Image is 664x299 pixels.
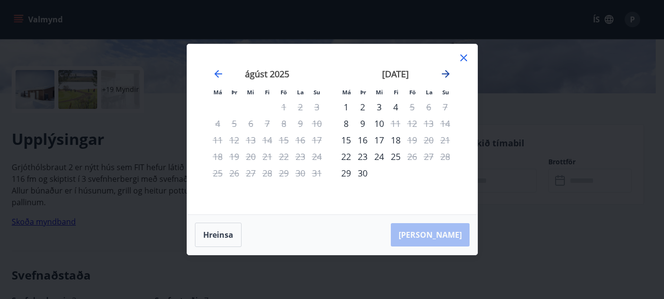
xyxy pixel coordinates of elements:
[213,88,222,96] small: Má
[404,99,420,115] td: Not available. föstudagur, 5. september 2025
[292,165,309,181] td: Not available. laugardagur, 30. ágúst 2025
[371,115,387,132] td: miðvikudagur, 10. september 2025
[309,165,325,181] td: Not available. sunnudagur, 31. ágúst 2025
[437,99,454,115] td: Not available. sunnudagur, 7. september 2025
[409,88,416,96] small: Fö
[354,115,371,132] div: 9
[280,88,287,96] small: Fö
[309,115,325,132] td: Not available. sunnudagur, 10. ágúst 2025
[404,115,420,132] td: Not available. föstudagur, 12. september 2025
[420,99,437,115] td: Not available. laugardagur, 6. september 2025
[338,115,354,132] div: Aðeins innritun í boði
[437,132,454,148] td: Not available. sunnudagur, 21. september 2025
[354,132,371,148] div: 16
[338,115,354,132] td: mánudagur, 8. september 2025
[226,165,243,181] td: Not available. þriðjudagur, 26. ágúst 2025
[371,132,387,148] div: 17
[371,132,387,148] td: miðvikudagur, 17. september 2025
[354,165,371,181] div: 30
[259,132,276,148] td: Not available. fimmtudagur, 14. ágúst 2025
[243,132,259,148] td: Not available. miðvikudagur, 13. ágúst 2025
[210,148,226,165] td: Not available. mánudagur, 18. ágúst 2025
[354,99,371,115] div: 2
[292,132,309,148] td: Not available. laugardagur, 16. ágúst 2025
[309,132,325,148] td: Not available. sunnudagur, 17. ágúst 2025
[394,88,399,96] small: Fi
[199,56,466,203] div: Calendar
[404,148,420,165] td: Not available. föstudagur, 26. september 2025
[387,115,404,132] div: Aðeins útritun í boði
[243,115,259,132] td: Not available. miðvikudagur, 6. ágúst 2025
[259,115,276,132] td: Not available. fimmtudagur, 7. ágúst 2025
[195,223,242,247] button: Hreinsa
[292,115,309,132] td: Not available. laugardagur, 9. ágúst 2025
[212,68,224,80] div: Move backward to switch to the previous month.
[338,132,354,148] td: mánudagur, 15. september 2025
[354,148,371,165] td: þriðjudagur, 23. september 2025
[404,148,420,165] div: Aðeins útritun í boði
[276,132,292,148] td: Not available. föstudagur, 15. ágúst 2025
[210,115,226,132] td: Not available. mánudagur, 4. ágúst 2025
[404,99,420,115] div: Aðeins útritun í boði
[309,99,325,115] td: Not available. sunnudagur, 3. ágúst 2025
[420,132,437,148] td: Not available. laugardagur, 20. september 2025
[426,88,433,96] small: La
[226,115,243,132] td: Not available. þriðjudagur, 5. ágúst 2025
[259,165,276,181] td: Not available. fimmtudagur, 28. ágúst 2025
[387,99,404,115] div: 4
[371,99,387,115] td: miðvikudagur, 3. september 2025
[371,115,387,132] div: 10
[243,165,259,181] td: Not available. miðvikudagur, 27. ágúst 2025
[245,68,289,80] strong: ágúst 2025
[437,115,454,132] td: Not available. sunnudagur, 14. september 2025
[338,148,354,165] td: mánudagur, 22. september 2025
[210,165,226,181] td: Not available. mánudagur, 25. ágúst 2025
[292,148,309,165] td: Not available. laugardagur, 23. ágúst 2025
[276,165,292,181] td: Not available. föstudagur, 29. ágúst 2025
[354,148,371,165] div: 23
[371,148,387,165] div: 24
[226,148,243,165] td: Not available. þriðjudagur, 19. ágúst 2025
[276,99,292,115] td: Not available. föstudagur, 1. ágúst 2025
[342,88,351,96] small: Má
[387,132,404,148] div: 18
[387,148,404,165] td: fimmtudagur, 25. september 2025
[309,148,325,165] td: Not available. sunnudagur, 24. ágúst 2025
[376,88,383,96] small: Mi
[338,165,354,181] div: Aðeins innritun í boði
[354,115,371,132] td: þriðjudagur, 9. september 2025
[440,68,452,80] div: Move forward to switch to the next month.
[338,165,354,181] td: mánudagur, 29. september 2025
[420,148,437,165] td: Not available. laugardagur, 27. september 2025
[314,88,320,96] small: Su
[354,165,371,181] td: þriðjudagur, 30. september 2025
[297,88,304,96] small: La
[338,99,354,115] td: mánudagur, 1. september 2025
[404,132,420,148] div: Aðeins útritun í boði
[354,99,371,115] td: þriðjudagur, 2. september 2025
[437,148,454,165] td: Not available. sunnudagur, 28. september 2025
[338,148,354,165] div: Aðeins innritun í boði
[247,88,254,96] small: Mi
[210,132,226,148] td: Not available. mánudagur, 11. ágúst 2025
[404,132,420,148] td: Not available. föstudagur, 19. september 2025
[387,115,404,132] td: Not available. fimmtudagur, 11. september 2025
[276,115,292,132] td: Not available. föstudagur, 8. ágúst 2025
[382,68,409,80] strong: [DATE]
[259,148,276,165] td: Not available. fimmtudagur, 21. ágúst 2025
[338,132,354,148] div: Aðeins innritun í boði
[338,99,354,115] div: Aðeins innritun í boði
[371,148,387,165] td: miðvikudagur, 24. september 2025
[387,148,404,165] div: 25
[387,99,404,115] td: fimmtudagur, 4. september 2025
[243,148,259,165] td: Not available. miðvikudagur, 20. ágúst 2025
[371,99,387,115] div: 3
[226,132,243,148] td: Not available. þriðjudagur, 12. ágúst 2025
[354,132,371,148] td: þriðjudagur, 16. september 2025
[387,132,404,148] td: fimmtudagur, 18. september 2025
[265,88,270,96] small: Fi
[442,88,449,96] small: Su
[231,88,237,96] small: Þr
[360,88,366,96] small: Þr
[276,148,292,165] td: Not available. föstudagur, 22. ágúst 2025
